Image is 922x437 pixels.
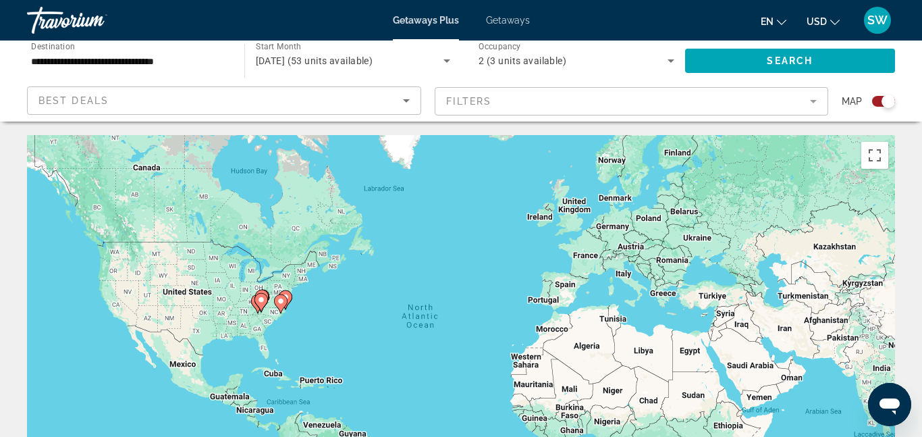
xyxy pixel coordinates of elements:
[31,41,75,51] span: Destination
[435,86,829,116] button: Filter
[868,383,911,426] iframe: Button to launch messaging window
[867,14,888,27] span: SW
[27,3,162,38] a: Travorium
[761,11,786,31] button: Change language
[842,92,862,111] span: Map
[861,142,888,169] button: Toggle fullscreen view
[807,11,840,31] button: Change currency
[479,55,566,66] span: 2 (3 units available)
[256,42,301,51] span: Start Month
[486,15,530,26] a: Getaways
[767,55,813,66] span: Search
[38,95,109,106] span: Best Deals
[393,15,459,26] a: Getaways Plus
[38,93,410,109] mat-select: Sort by
[479,42,521,51] span: Occupancy
[256,55,373,66] span: [DATE] (53 units available)
[685,49,896,73] button: Search
[807,16,827,27] span: USD
[761,16,774,27] span: en
[860,6,895,34] button: User Menu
